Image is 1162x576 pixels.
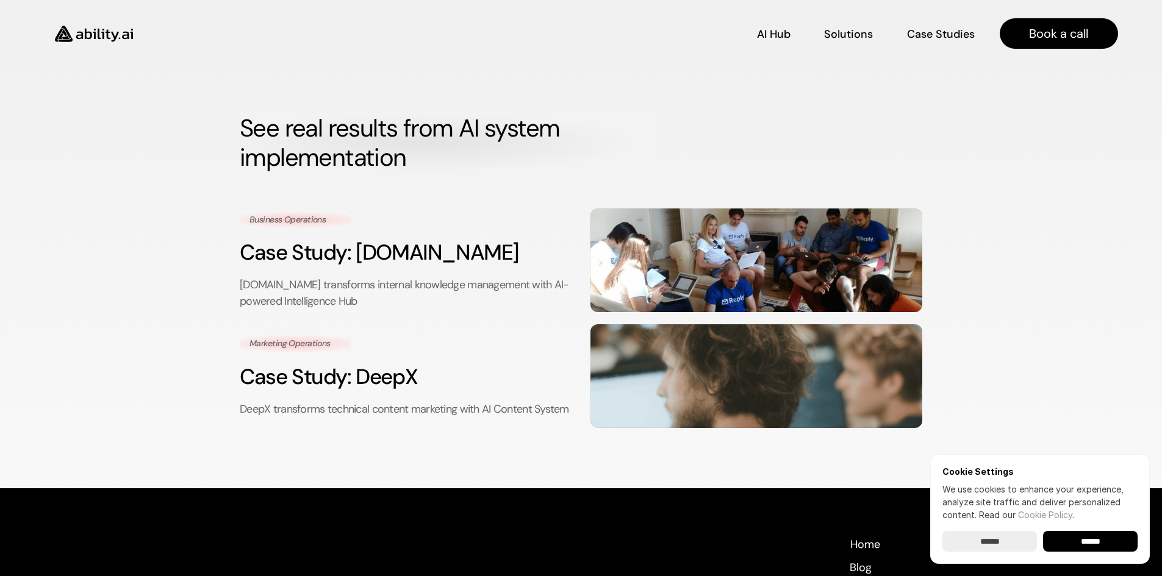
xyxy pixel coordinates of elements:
a: Solutions [824,23,873,44]
p: DeepX transforms technical content marketing with AI Content System [240,401,572,418]
p: Home [850,537,880,552]
a: Business OperationsCase Study: [DOMAIN_NAME][DOMAIN_NAME] transforms internal knowledge managemen... [240,208,922,312]
strong: See real results from AI system implementation [240,112,565,173]
p: [DOMAIN_NAME] transforms internal knowledge management with AI-powered Intelligence Hub [240,277,572,310]
a: Book a call [1000,18,1118,49]
p: Business Operations [249,213,342,226]
p: Case Studies [907,27,975,42]
nav: Main navigation [150,18,1118,49]
a: AI Hub [757,23,791,44]
p: We use cookies to enhance your experience, analyze site traffic and deliver personalized content. [942,483,1138,521]
p: Book a call [1029,25,1088,42]
h3: Case Study: [DOMAIN_NAME] [240,238,572,268]
span: Read our . [979,510,1074,520]
p: Blog [850,560,872,575]
p: Marketing Operations [249,338,342,350]
a: Cookie Policy [1018,510,1072,520]
a: Home [850,537,881,550]
p: AI Hub [757,27,791,42]
p: Solutions [824,27,873,42]
h6: Cookie Settings [942,466,1138,477]
a: Marketing OperationsCase Study: DeepXDeepX transforms technical content marketing with AI Content... [240,324,922,428]
a: Blog [850,560,872,574]
h3: Case Study: DeepX [240,362,572,392]
a: Case Studies [906,23,975,44]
